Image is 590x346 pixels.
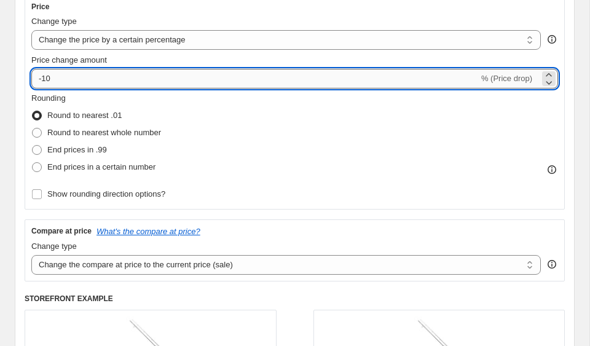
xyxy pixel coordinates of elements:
div: help [546,33,558,45]
span: Change type [31,17,77,26]
span: Round to nearest .01 [47,111,122,120]
span: Price change amount [31,55,107,65]
span: % (Price drop) [481,74,532,83]
input: -15 [31,69,479,88]
h6: STOREFRONT EXAMPLE [25,294,565,304]
h3: Price [31,2,49,12]
div: help [546,258,558,270]
span: End prices in a certain number [47,162,155,171]
span: Round to nearest whole number [47,128,161,137]
h3: Compare at price [31,226,92,236]
span: Rounding [31,93,66,103]
span: End prices in .99 [47,145,107,154]
span: Change type [31,242,77,251]
span: Show rounding direction options? [47,189,165,199]
button: What's the compare at price? [96,227,200,236]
